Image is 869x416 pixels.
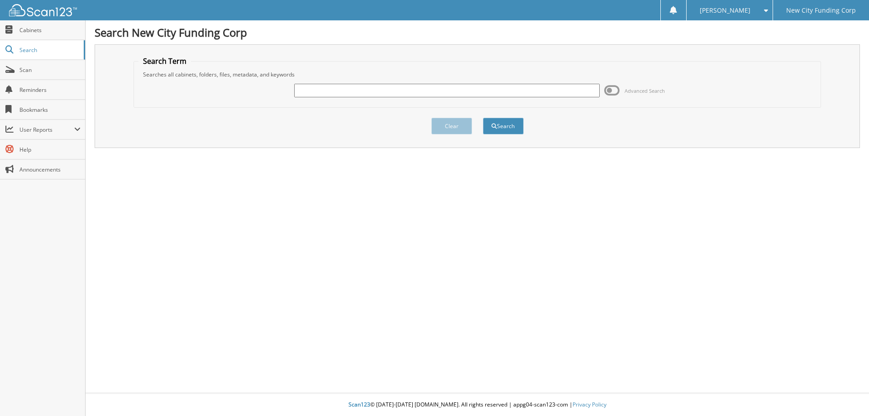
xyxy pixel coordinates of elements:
[349,401,370,408] span: Scan123
[19,46,79,54] span: Search
[86,394,869,416] div: © [DATE]-[DATE] [DOMAIN_NAME]. All rights reserved | appg04-scan123-com |
[786,8,856,13] span: New City Funding Corp
[19,126,74,134] span: User Reports
[19,106,81,114] span: Bookmarks
[95,25,860,40] h1: Search New City Funding Corp
[824,373,869,416] iframe: Chat Widget
[700,8,750,13] span: [PERSON_NAME]
[19,146,81,153] span: Help
[483,118,524,134] button: Search
[573,401,606,408] a: Privacy Policy
[138,56,191,66] legend: Search Term
[9,4,77,16] img: scan123-logo-white.svg
[19,166,81,173] span: Announcements
[625,87,665,94] span: Advanced Search
[138,71,816,78] div: Searches all cabinets, folders, files, metadata, and keywords
[19,66,81,74] span: Scan
[19,86,81,94] span: Reminders
[431,118,472,134] button: Clear
[19,26,81,34] span: Cabinets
